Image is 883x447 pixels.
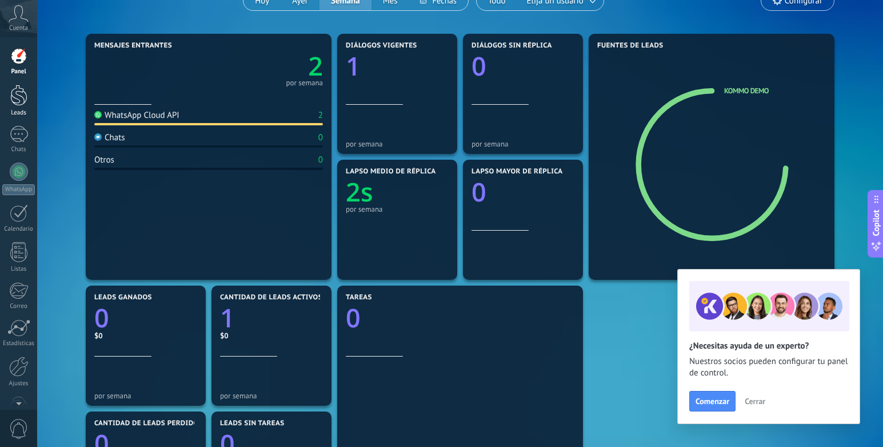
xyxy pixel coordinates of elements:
[870,209,882,236] span: Copilot
[689,341,848,351] h2: ¿Necesitas ayuda de un experto?
[2,303,35,310] div: Correo
[472,175,486,209] text: 0
[689,356,848,379] span: Nuestros socios pueden configurar tu panel de control.
[472,140,574,148] div: por semana
[346,205,449,213] div: por semana
[220,300,323,335] a: 1
[94,391,197,400] div: por semana
[472,49,486,84] text: 0
[346,140,449,148] div: por semana
[597,42,664,50] span: Fuentes de leads
[2,266,35,273] div: Listas
[696,397,729,405] span: Comenzar
[2,109,35,117] div: Leads
[346,49,361,84] text: 1
[346,300,574,335] a: 0
[472,42,552,50] span: Diálogos sin réplica
[346,175,373,209] text: 2s
[94,133,102,141] img: Chats
[220,294,322,302] span: Cantidad de leads activos
[2,146,35,153] div: Chats
[286,80,323,86] div: por semana
[318,155,323,165] div: 0
[94,300,197,335] a: 0
[94,42,172,50] span: Mensajes entrantes
[220,391,323,400] div: por semana
[94,132,125,143] div: Chats
[308,49,323,84] text: 2
[346,168,436,176] span: Lapso medio de réplica
[94,294,152,302] span: Leads ganados
[94,111,102,118] img: WhatsApp Cloud API
[94,331,197,341] div: $0
[94,420,203,428] span: Cantidad de leads perdidos
[689,391,736,412] button: Comenzar
[740,393,770,410] button: Cerrar
[220,420,284,428] span: Leads sin tareas
[346,42,417,50] span: Diálogos vigentes
[2,226,35,233] div: Calendario
[220,331,323,341] div: $0
[9,25,28,32] span: Cuenta
[94,300,109,335] text: 0
[220,300,235,335] text: 1
[472,168,562,176] span: Lapso mayor de réplica
[2,184,35,195] div: WhatsApp
[94,155,114,165] div: Otros
[209,49,323,84] a: 2
[94,110,179,121] div: WhatsApp Cloud API
[346,294,372,302] span: Tareas
[745,397,765,405] span: Cerrar
[2,340,35,347] div: Estadísticas
[318,110,323,121] div: 2
[2,68,35,76] div: Panel
[346,300,361,335] text: 0
[2,380,35,387] div: Ajustes
[318,132,323,143] div: 0
[724,86,769,96] a: Kommo Demo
